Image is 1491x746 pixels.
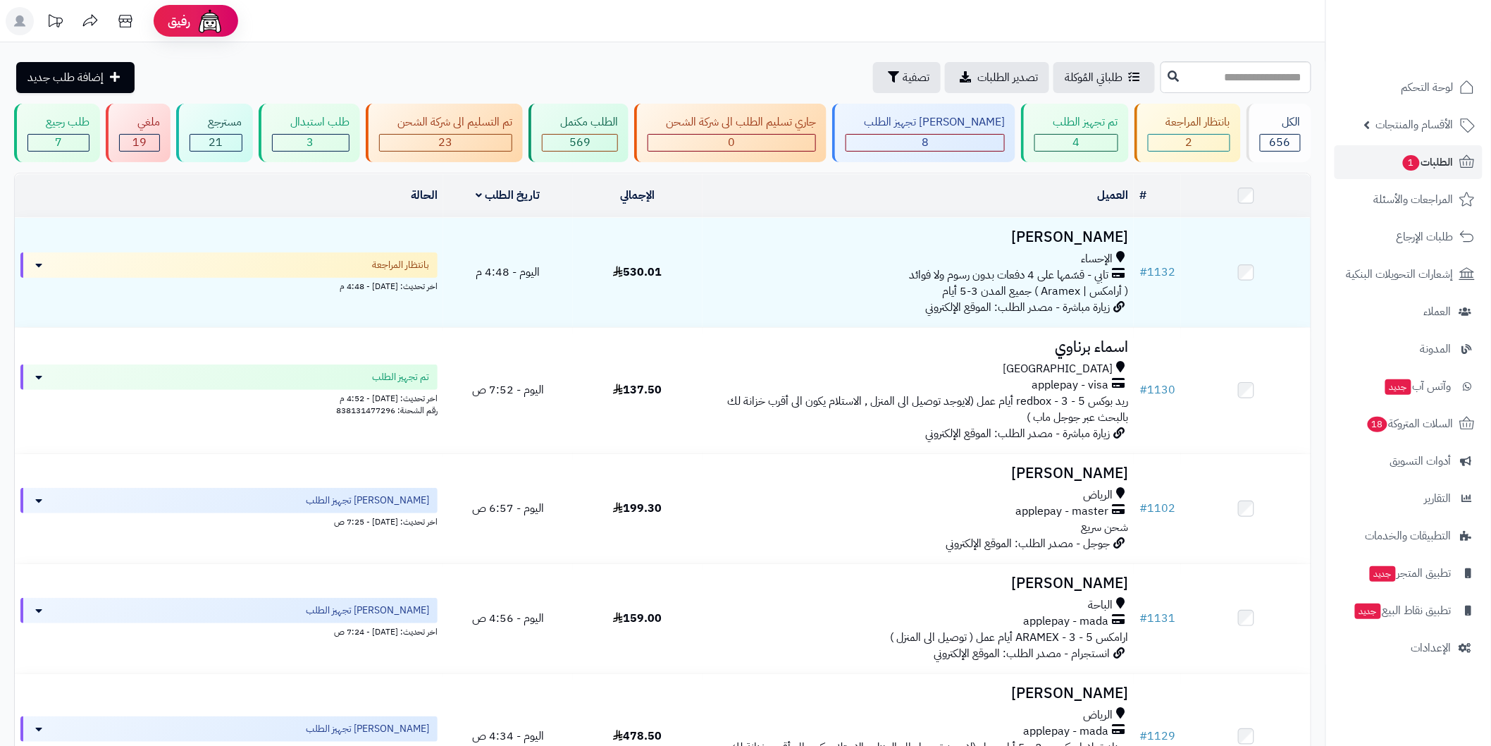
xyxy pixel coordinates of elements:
span: اليوم - 7:52 ص [472,381,544,398]
span: 23 [438,134,452,151]
a: المدونة [1335,332,1483,366]
div: تم التسليم الى شركة الشحن [379,114,512,130]
a: الإجمالي [620,187,655,204]
span: المراجعات والأسئلة [1374,190,1454,209]
a: أدوات التسويق [1335,444,1483,478]
span: الأقسام والمنتجات [1376,115,1454,135]
span: # [1139,728,1147,745]
div: اخر تحديث: [DATE] - 4:48 م [20,278,438,293]
div: ملغي [119,114,160,130]
div: 0 [648,135,815,151]
span: جديد [1370,566,1396,582]
span: الباحة [1088,597,1113,613]
span: التطبيقات والخدمات [1366,526,1452,546]
span: التقارير [1425,489,1452,508]
a: الحالة [411,187,438,204]
a: التطبيقات والخدمات [1335,519,1483,553]
span: انستجرام - مصدر الطلب: الموقع الإلكتروني [934,645,1110,662]
a: الإعدادات [1335,631,1483,665]
img: logo-2.png [1395,11,1478,41]
a: #1102 [1139,500,1175,517]
a: طلباتي المُوكلة [1053,62,1155,93]
span: الرياض [1083,707,1113,723]
div: 8 [846,135,1004,151]
a: #1129 [1139,728,1175,745]
span: بانتظار المراجعة [372,258,429,272]
a: # [1139,187,1146,204]
h3: [PERSON_NAME] [708,685,1128,702]
span: 159.00 [613,610,662,627]
div: بانتظار المراجعة [1148,114,1230,130]
span: 478.50 [613,728,662,745]
div: اخر تحديث: [DATE] - 7:24 ص [20,623,438,638]
span: اليوم - 4:34 ص [472,728,544,745]
span: السلات المتروكة [1366,414,1454,434]
h3: [PERSON_NAME] [708,229,1128,245]
span: 8 [922,134,929,151]
span: اليوم - 4:48 م [476,264,540,281]
a: إضافة طلب جديد [16,62,135,93]
span: تطبيق المتجر [1368,563,1452,583]
span: الرياض [1083,487,1113,503]
div: [PERSON_NAME] تجهيز الطلب [846,114,1005,130]
div: 2 [1149,135,1230,151]
div: اخر تحديث: [DATE] - 4:52 م [20,390,438,405]
div: 4 [1035,135,1117,151]
div: 7 [28,135,89,151]
a: وآتس آبجديد [1335,369,1483,403]
span: إشعارات التحويلات البنكية [1347,264,1454,284]
span: تابي - قسّمها على 4 دفعات بدون رسوم ولا فوائد [909,267,1108,283]
a: العملاء [1335,295,1483,329]
span: الإحساء [1081,251,1113,267]
div: 21 [190,135,241,151]
a: الطلبات1 [1335,145,1483,179]
a: طلب رجيع 7 [11,104,103,162]
span: 4 [1073,134,1080,151]
span: 569 [569,134,590,151]
span: تطبيق نقاط البيع [1354,601,1452,620]
a: تطبيق المتجرجديد [1335,556,1483,590]
span: 3 [307,134,314,151]
span: # [1139,610,1147,627]
span: 19 [132,134,147,151]
a: ملغي 19 [103,104,173,162]
h3: اسماء برناوي [708,339,1128,355]
a: مسترجع 21 [173,104,255,162]
span: لوحة التحكم [1402,78,1454,97]
span: [PERSON_NAME] تجهيز الطلب [306,722,429,736]
div: 3 [273,135,349,151]
div: مسترجع [190,114,242,130]
span: اليوم - 4:56 ص [472,610,544,627]
a: تحديثات المنصة [37,7,73,39]
a: تصدير الطلبات [945,62,1049,93]
a: جاري تسليم الطلب الى شركة الشحن 0 [631,104,829,162]
span: رفيق [168,13,190,30]
span: جديد [1385,379,1411,395]
div: 19 [120,135,159,151]
a: [PERSON_NAME] تجهيز الطلب 8 [829,104,1018,162]
span: وآتس آب [1384,377,1452,396]
span: 199.30 [613,500,662,517]
a: العميل [1097,187,1128,204]
span: رقم الشحنة: 838131477296 [336,404,438,417]
a: الطلب مكتمل 569 [526,104,631,162]
span: المدونة [1421,339,1452,359]
span: جديد [1355,604,1381,619]
span: 137.50 [613,381,662,398]
span: ارامكس ARAMEX - 3 - 5 أيام عمل ( توصيل الى المنزل ) [890,629,1128,646]
span: 18 [1367,416,1389,433]
div: 23 [380,135,512,151]
a: #1130 [1139,381,1175,398]
span: تم تجهيز الطلب [372,370,429,384]
a: السلات المتروكة18 [1335,407,1483,441]
a: تطبيق نقاط البيعجديد [1335,594,1483,628]
div: 569 [543,135,617,151]
span: 530.01 [613,264,662,281]
span: شحن سريع [1081,519,1128,536]
span: تصفية [903,69,929,86]
h3: [PERSON_NAME] [708,575,1128,592]
span: applepay - visa [1032,377,1108,393]
button: تصفية [873,62,941,93]
a: المراجعات والأسئلة [1335,183,1483,216]
a: #1131 [1139,610,1175,627]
